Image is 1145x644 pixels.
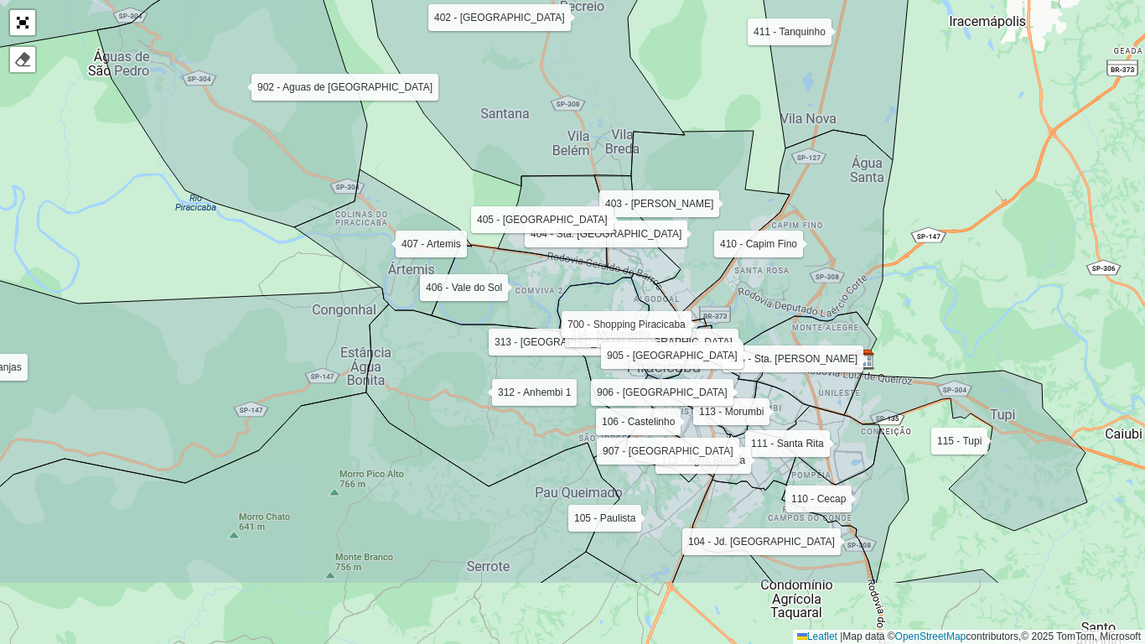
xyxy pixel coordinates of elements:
a: Leaflet [797,631,837,642]
div: Map data © contributors,© 2025 TomTom, Microsoft [793,630,1145,644]
img: Marker [853,349,875,371]
div: Remover camada(s) [10,47,35,72]
span: | [840,631,842,642]
a: OpenStreetMap [895,631,966,642]
a: Abrir mapa em tela cheia [10,10,35,35]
